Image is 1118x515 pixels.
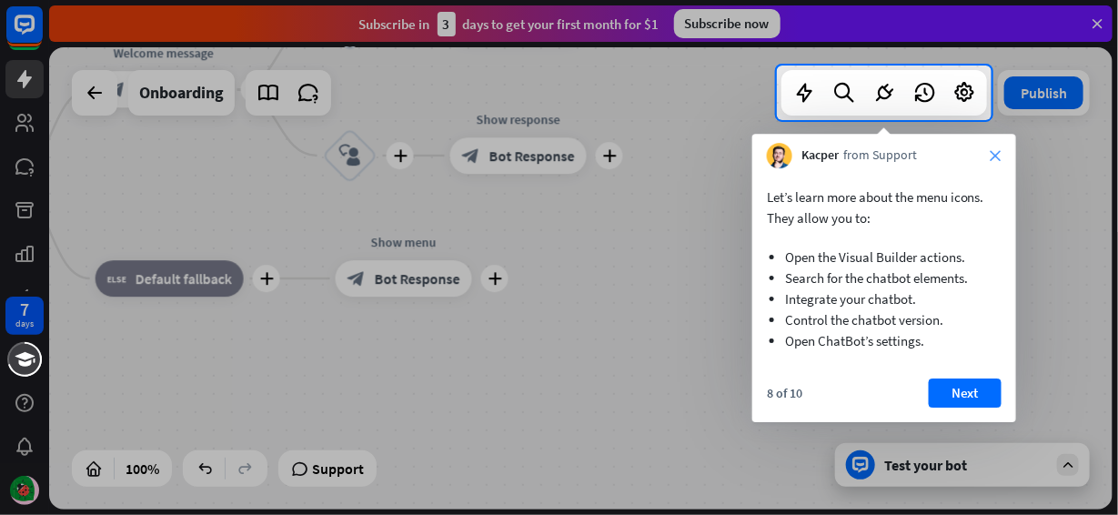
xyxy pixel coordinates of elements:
button: Next [929,379,1002,408]
li: Open the Visual Builder actions. [785,247,983,268]
li: Integrate your chatbot. [785,288,983,309]
span: from Support [843,146,917,165]
li: Open ChatBot’s settings. [785,330,983,351]
i: close [991,150,1002,161]
div: 8 of 10 [767,385,802,401]
span: Kacper [801,146,839,165]
li: Search for the chatbot elements. [785,268,983,288]
p: Let’s learn more about the menu icons. They allow you to: [767,187,1002,228]
li: Control the chatbot version. [785,309,983,330]
button: Open LiveChat chat widget [15,7,69,62]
